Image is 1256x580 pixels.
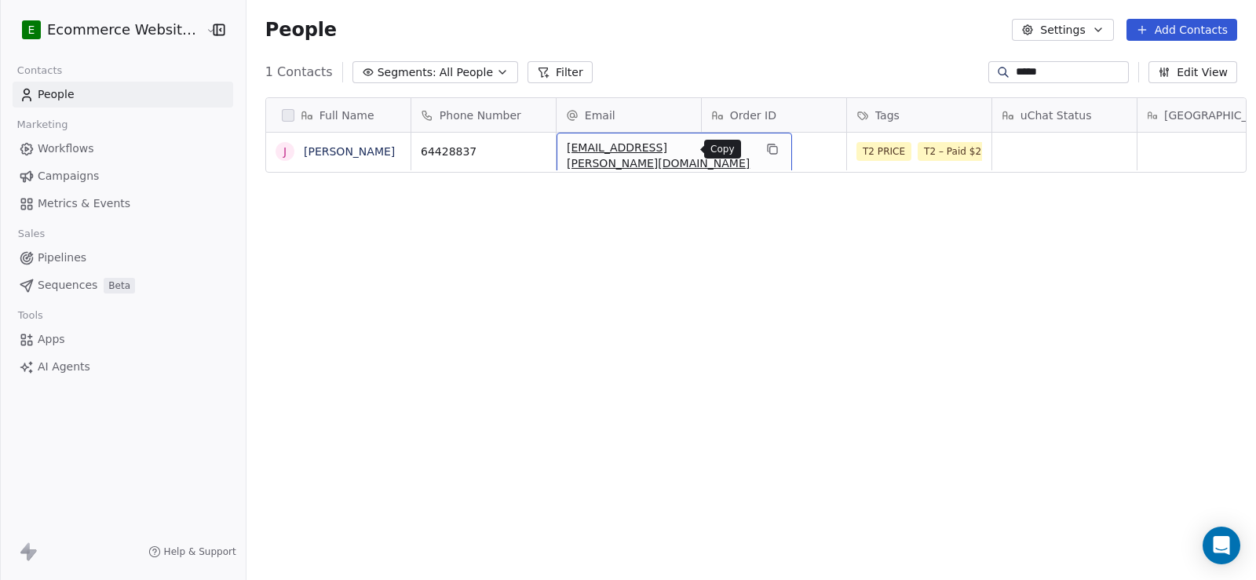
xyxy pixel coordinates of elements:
p: Copy [710,143,735,155]
span: E [28,22,35,38]
span: AI Agents [38,359,90,375]
button: Filter [528,61,593,83]
span: People [265,18,337,42]
span: [EMAIL_ADDRESS][PERSON_NAME][DOMAIN_NAME] [567,140,754,171]
a: Pipelines [13,245,233,271]
a: Metrics & Events [13,191,233,217]
div: Email [557,98,701,132]
div: Phone Number [411,98,556,132]
span: Phone Number [440,108,521,123]
span: Pipelines [38,250,86,266]
span: uChat Status [1020,108,1092,123]
span: Email [585,108,615,123]
button: EEcommerce Website Builder [19,16,195,43]
span: Marketing [10,113,75,137]
span: Full Name [319,108,374,123]
span: Segments: [378,64,436,81]
span: Apps [38,331,65,348]
span: People [38,86,75,103]
div: uChat Status [992,98,1137,132]
span: Ecommerce Website Builder [47,20,202,40]
div: Full Name [266,98,411,132]
a: SequencesBeta [13,272,233,298]
span: Sequences [38,277,97,294]
span: Workflows [38,140,94,157]
button: Settings [1012,19,1113,41]
span: Metrics & Events [38,195,130,212]
span: Campaigns [38,168,99,184]
button: Add Contacts [1126,19,1237,41]
button: Edit View [1148,61,1237,83]
a: AI Agents [13,354,233,380]
span: T2 PRICE [856,142,911,161]
span: Sales [11,222,52,246]
div: Open Intercom Messenger [1203,527,1240,564]
span: 1 Contacts [265,63,333,82]
div: J [283,144,287,160]
a: [PERSON_NAME] [304,145,395,158]
a: Campaigns [13,163,233,189]
span: Contacts [10,59,69,82]
a: Apps [13,326,233,352]
div: Tags [847,98,991,132]
span: All People [440,64,493,81]
div: grid [266,133,411,571]
a: Workflows [13,136,233,162]
span: 4050 [711,144,837,159]
span: Tools [11,304,49,327]
span: Order ID [730,108,776,123]
span: 64428837 [421,144,546,159]
span: Beta [104,278,135,294]
a: People [13,82,233,108]
span: Help & Support [164,545,236,558]
div: Order ID [702,98,846,132]
span: T2 – Paid $200–$999 [918,142,1028,161]
a: Help & Support [148,545,236,558]
span: Tags [875,108,900,123]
